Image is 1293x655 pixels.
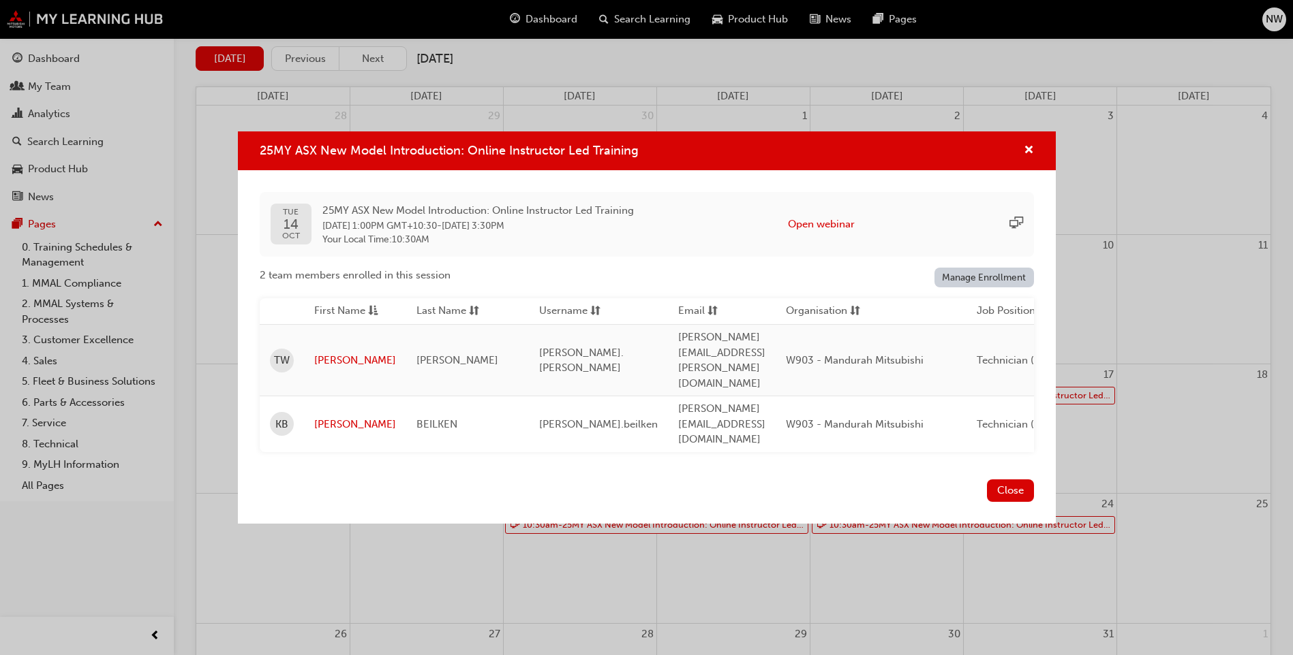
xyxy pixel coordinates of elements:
span: Job Position [977,303,1035,320]
span: cross-icon [1024,145,1034,157]
span: asc-icon [368,303,378,320]
span: [PERSON_NAME].beilken [539,418,658,430]
span: 14 [282,217,300,231]
span: sorting-icon [850,303,860,320]
a: [PERSON_NAME] [314,417,396,432]
span: Email [678,303,705,320]
button: First Nameasc-icon [314,303,389,320]
span: sessionType_ONLINE_URL-icon [1009,217,1023,232]
span: W903 - Mandurah Mitsubishi [786,354,924,366]
span: 25MY ASX New Model Introduction: Online Instructor Led Training [322,203,634,219]
span: Organisation [786,303,847,320]
button: Usernamesorting-icon [539,303,614,320]
button: Last Namesorting-icon [416,303,491,320]
span: BEILKEN [416,418,457,430]
span: OCT [282,231,300,240]
span: 2 team members enrolled in this session [260,268,451,283]
span: [PERSON_NAME][EMAIL_ADDRESS][DOMAIN_NAME] [678,402,765,445]
button: Close [987,479,1034,502]
span: Technician (Qualified) [977,354,1081,366]
span: TUE [282,208,300,217]
span: sorting-icon [708,303,718,320]
span: 15 Oct 2025 3:30PM [442,220,504,231]
span: Last Name [416,303,466,320]
span: First Name [314,303,365,320]
span: [PERSON_NAME] [416,354,498,366]
span: 25MY ASX New Model Introduction: Online Instructor Led Training [260,143,639,158]
button: Organisationsorting-icon [786,303,861,320]
span: Technician (Qualified) [977,418,1081,430]
a: Manage Enrollment [934,268,1034,287]
button: Open webinar [788,217,855,232]
span: W903 - Mandurah Mitsubishi [786,418,924,430]
div: 25MY ASX New Model Introduction: Online Instructor Led Training [238,131,1056,523]
span: KB [275,417,288,432]
span: sorting-icon [590,303,600,320]
a: [PERSON_NAME] [314,353,396,368]
span: sorting-icon [469,303,479,320]
button: cross-icon [1024,142,1034,159]
button: Emailsorting-icon [678,303,753,320]
div: - [322,203,634,246]
span: Your Local Time : 10:30AM [322,234,634,246]
span: Username [539,303,588,320]
button: Job Positionsorting-icon [977,303,1052,320]
span: 14 Oct 2025 1:00PM GMT+10:30 [322,220,437,231]
span: [PERSON_NAME][EMAIL_ADDRESS][PERSON_NAME][DOMAIN_NAME] [678,331,765,389]
span: TW [274,353,290,368]
span: [PERSON_NAME].[PERSON_NAME] [539,347,624,374]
